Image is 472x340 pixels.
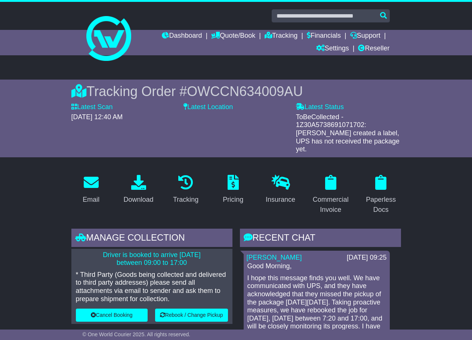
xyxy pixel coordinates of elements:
div: Email [83,195,99,205]
p: * Third Party (Goods being collected and delivered to third party addresses) please send all atta... [76,271,228,303]
label: Latest Status [296,103,344,111]
div: Manage collection [71,229,232,249]
p: I hope this message finds you well. We have communicated with UPS, and they have acknowledged tha... [247,274,386,339]
a: Settings [316,43,349,55]
button: Cancel Booking [76,309,148,322]
span: ToBeCollected - 1Z30A5738691071702: [PERSON_NAME] created a label, UPS has not received the packa... [296,113,399,153]
a: Tracking [168,172,203,207]
a: Reseller [358,43,389,55]
div: RECENT CHAT [240,229,401,249]
a: Insurance [261,172,300,207]
span: © One World Courier 2025. All rights reserved. [83,331,191,337]
span: OWCCN634009AU [187,84,303,99]
div: Tracking Order # [71,83,401,99]
a: Paperless Docs [361,172,401,217]
a: Financials [307,30,341,43]
p: Good Morning, [247,262,386,271]
div: [DATE] 09:25 [347,254,387,262]
a: Tracking [265,30,297,43]
a: Support [350,30,380,43]
a: Dashboard [162,30,202,43]
div: Commercial Invoice [313,195,349,215]
button: Rebook / Change Pickup [155,309,228,322]
div: Pricing [223,195,243,205]
a: Pricing [218,172,248,207]
a: Quote/Book [211,30,255,43]
a: Download [118,172,158,207]
div: Paperless Docs [366,195,396,215]
div: Tracking [173,195,198,205]
a: Commercial Invoice [308,172,354,217]
p: Driver is booked to arrive [DATE] between 09:00 to 17:00 [76,251,228,267]
span: [DATE] 12:40 AM [71,113,123,121]
div: Download [123,195,153,205]
a: [PERSON_NAME] [247,254,302,261]
label: Latest Scan [71,103,113,111]
label: Latest Location [183,103,233,111]
div: Insurance [266,195,295,205]
a: Email [78,172,104,207]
